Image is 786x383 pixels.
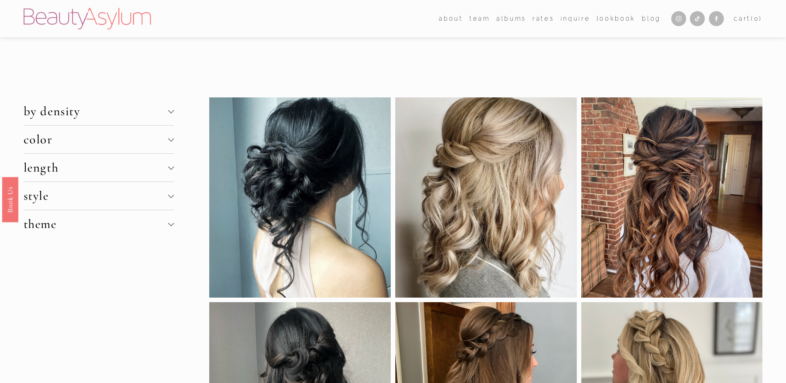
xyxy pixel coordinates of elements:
button: length [24,154,174,182]
a: Inquire [561,12,590,24]
span: about [439,13,463,24]
a: albums [496,12,526,24]
span: by density [24,104,168,119]
a: folder dropdown [469,12,490,24]
span: length [24,160,168,175]
a: 0 items in cart [734,13,762,24]
a: Instagram [671,11,686,26]
a: Facebook [709,11,724,26]
button: by density [24,97,174,125]
a: Blog [642,12,661,24]
span: style [24,188,168,204]
a: TikTok [690,11,705,26]
img: Beauty Asylum | Bridal Hair &amp; Makeup Charlotte &amp; Atlanta [24,8,151,29]
button: style [24,182,174,210]
a: Lookbook [597,12,636,24]
span: ( ) [751,15,762,22]
button: theme [24,210,174,238]
span: color [24,132,168,147]
a: folder dropdown [439,12,463,24]
a: Rates [532,12,554,24]
a: Book Us [2,177,18,222]
button: color [24,126,174,153]
span: team [469,13,490,24]
span: 0 [754,15,759,22]
span: theme [24,216,168,232]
